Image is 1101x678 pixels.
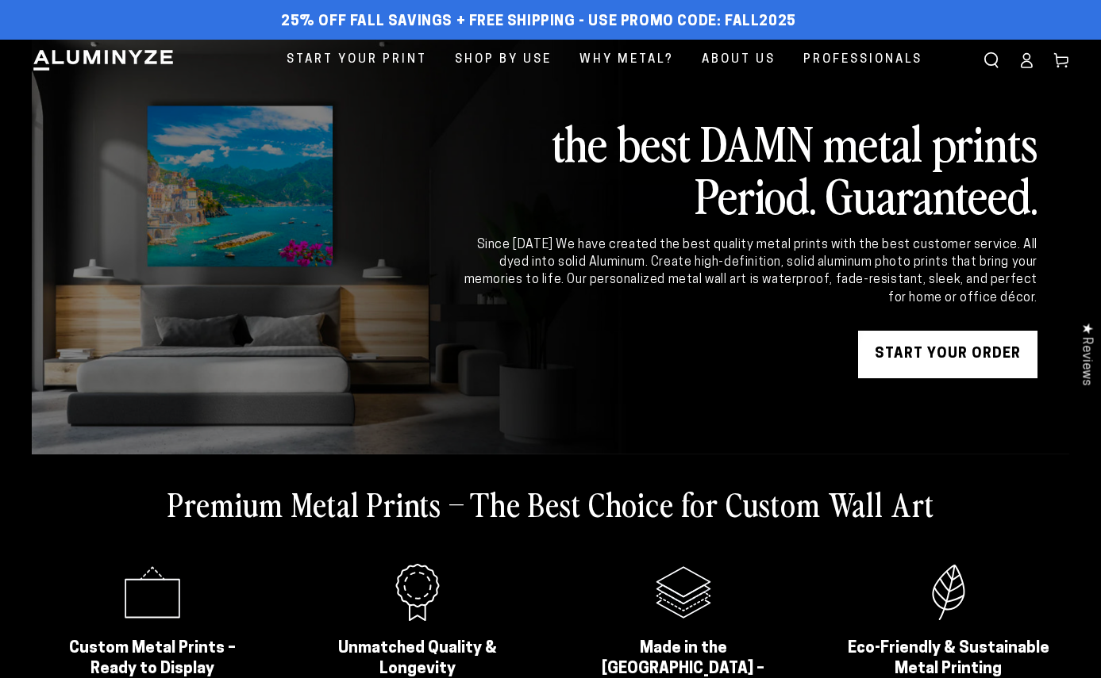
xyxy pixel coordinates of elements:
span: 25% off FALL Savings + Free Shipping - Use Promo Code: FALL2025 [281,13,796,31]
h2: the best DAMN metal prints Period. Guaranteed. [461,116,1037,220]
span: About Us [702,49,776,71]
summary: Search our site [974,43,1009,78]
h2: Premium Metal Prints – The Best Choice for Custom Wall Art [167,483,934,524]
a: Professionals [791,40,934,80]
span: Shop By Use [455,49,552,71]
div: Click to open Judge.me floating reviews tab [1071,310,1101,398]
span: Professionals [803,49,922,71]
a: START YOUR Order [858,331,1037,378]
a: Start Your Print [275,40,439,80]
a: About Us [690,40,787,80]
a: Why Metal? [568,40,686,80]
a: Shop By Use [443,40,564,80]
img: Aluminyze [32,48,175,72]
span: Why Metal? [579,49,674,71]
div: Since [DATE] We have created the best quality metal prints with the best customer service. All dy... [461,236,1037,308]
span: Start Your Print [287,49,427,71]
